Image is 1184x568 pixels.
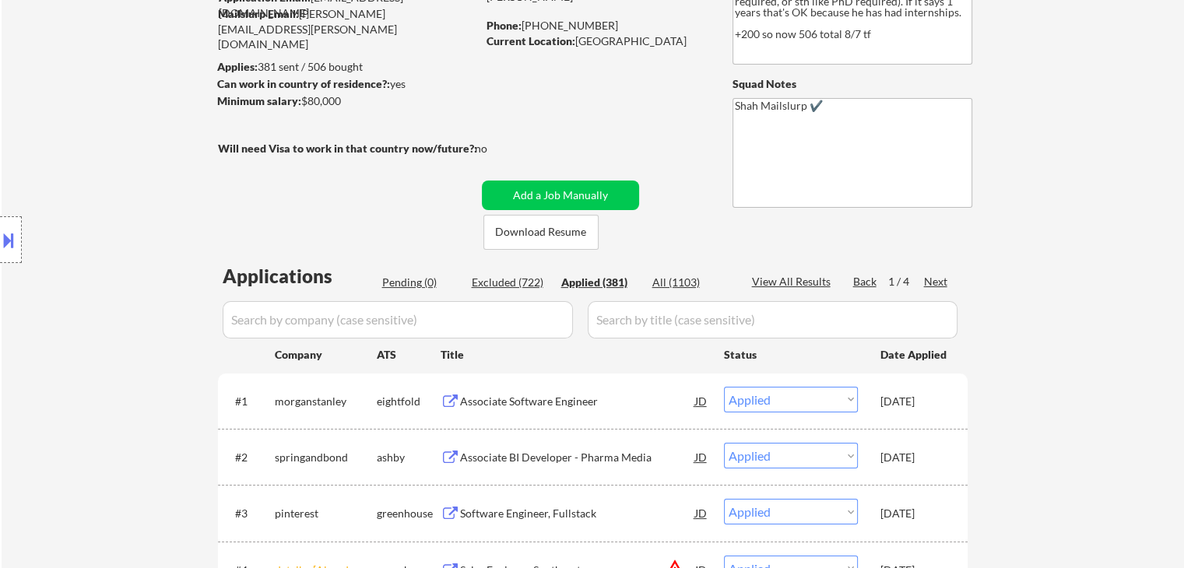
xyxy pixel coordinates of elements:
[223,267,377,286] div: Applications
[487,18,707,33] div: [PHONE_NUMBER]
[924,274,949,289] div: Next
[588,301,957,338] input: Search by title (case sensitive)
[880,506,949,521] div: [DATE]
[880,394,949,409] div: [DATE]
[853,274,878,289] div: Back
[752,274,835,289] div: View All Results
[377,347,441,363] div: ATS
[487,19,522,32] strong: Phone:
[223,301,573,338] input: Search by company (case sensitive)
[694,443,709,471] div: JD
[460,506,695,521] div: Software Engineer, Fullstack
[217,59,476,75] div: 381 sent / 506 bought
[217,77,390,90] strong: Can work in country of residence?:
[377,506,441,521] div: greenhouse
[694,499,709,527] div: JD
[460,450,695,465] div: Associate BI Developer - Pharma Media
[652,275,730,290] div: All (1103)
[487,34,575,47] strong: Current Location:
[724,340,858,368] div: Status
[460,394,695,409] div: Associate Software Engineer
[217,76,472,92] div: yes
[218,6,476,52] div: [PERSON_NAME][EMAIL_ADDRESS][PERSON_NAME][DOMAIN_NAME]
[275,506,377,521] div: pinterest
[377,450,441,465] div: ashby
[482,181,639,210] button: Add a Job Manually
[235,506,262,521] div: #3
[472,275,550,290] div: Excluded (722)
[217,94,301,107] strong: Minimum salary:
[377,394,441,409] div: eightfold
[275,347,377,363] div: Company
[235,450,262,465] div: #2
[880,347,949,363] div: Date Applied
[275,450,377,465] div: springandbond
[487,33,707,49] div: [GEOGRAPHIC_DATA]
[441,347,709,363] div: Title
[218,7,299,20] strong: Mailslurp Email:
[733,76,972,92] div: Squad Notes
[483,215,599,250] button: Download Resume
[880,450,949,465] div: [DATE]
[561,275,639,290] div: Applied (381)
[888,274,924,289] div: 1 / 4
[217,93,476,109] div: $80,000
[218,142,477,155] strong: Will need Visa to work in that country now/future?:
[275,394,377,409] div: morganstanley
[694,387,709,415] div: JD
[475,141,519,156] div: no
[235,394,262,409] div: #1
[382,275,460,290] div: Pending (0)
[217,60,258,73] strong: Applies:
